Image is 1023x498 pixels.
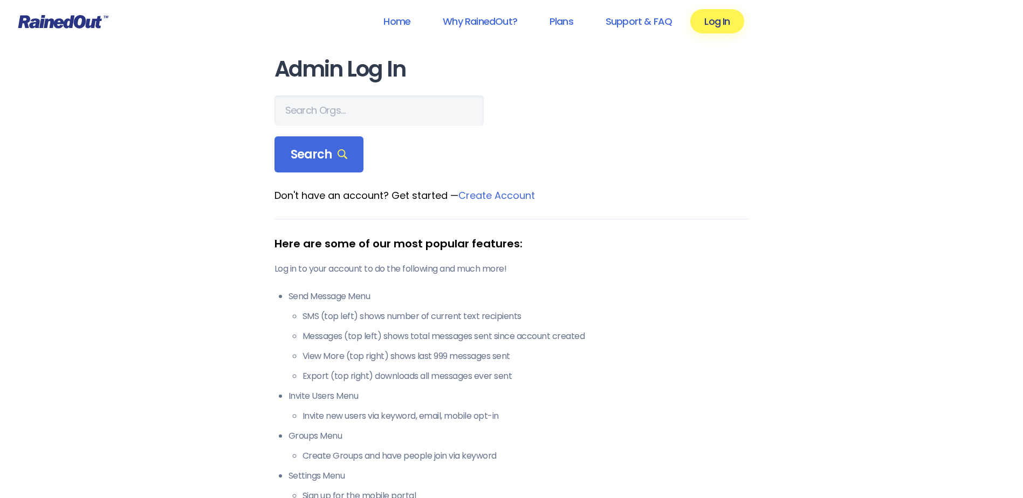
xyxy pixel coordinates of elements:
li: Invite new users via keyword, email, mobile opt-in [303,410,749,423]
li: Messages (top left) shows total messages sent since account created [303,330,749,343]
input: Search Orgs… [274,95,484,126]
li: Export (top right) downloads all messages ever sent [303,370,749,383]
div: Search [274,136,364,173]
a: Log In [690,9,744,33]
p: Log in to your account to do the following and much more! [274,262,749,275]
span: Search [291,147,348,162]
a: Home [369,9,424,33]
li: View More (top right) shows last 999 messages sent [303,350,749,363]
li: Create Groups and have people join via keyword [303,449,749,462]
li: SMS (top left) shows number of current text recipients [303,310,749,323]
li: Send Message Menu [289,290,749,383]
div: Here are some of our most popular features: [274,236,749,252]
a: Create Account [458,189,535,202]
li: Invite Users Menu [289,390,749,423]
a: Plans [535,9,587,33]
a: Support & FAQ [592,9,686,33]
li: Groups Menu [289,430,749,462]
h1: Admin Log In [274,57,749,81]
a: Why RainedOut? [429,9,531,33]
